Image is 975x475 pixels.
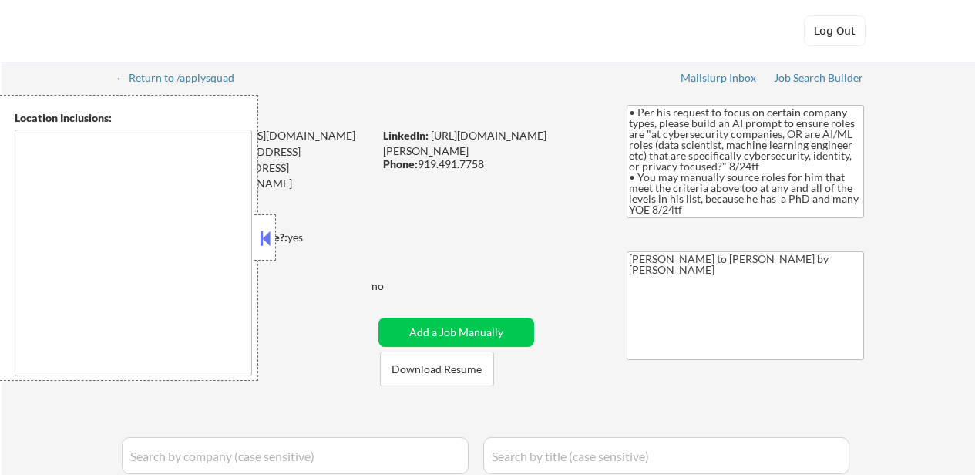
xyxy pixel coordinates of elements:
[383,129,429,142] strong: LinkedIn:
[681,72,758,87] a: Mailslurp Inbox
[380,352,494,386] button: Download Resume
[122,437,469,474] input: Search by company (case sensitive)
[15,110,252,126] div: Location Inclusions:
[116,72,249,87] a: ← Return to /applysquad
[483,437,849,474] input: Search by title (case sensitive)
[774,72,864,83] div: Job Search Builder
[383,157,418,170] strong: Phone:
[681,72,758,83] div: Mailslurp Inbox
[804,15,866,46] button: Log Out
[372,278,415,294] div: no
[383,129,546,157] a: [URL][DOMAIN_NAME][PERSON_NAME]
[378,318,534,347] button: Add a Job Manually
[383,157,601,172] div: 919.491.7758
[116,72,249,83] div: ← Return to /applysquad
